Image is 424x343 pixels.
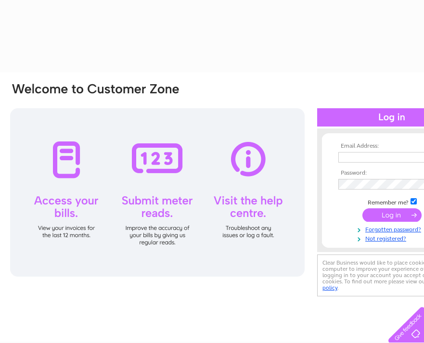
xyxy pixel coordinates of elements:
[362,208,422,222] input: Submit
